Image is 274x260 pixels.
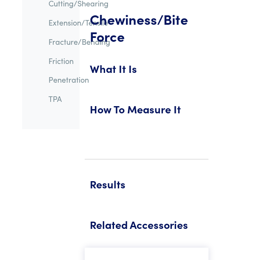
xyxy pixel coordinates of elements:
h5: Related Accessories [90,217,203,240]
a: TPA [49,93,62,104]
h5: How To Measure It [90,101,203,125]
h5: Results [90,176,203,200]
a: Friction [49,55,74,66]
a: Extension/Tensile [49,17,108,28]
h5: What It Is [90,61,203,84]
a: Penetration [49,74,89,85]
a: Fracture/Bending [49,36,110,47]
